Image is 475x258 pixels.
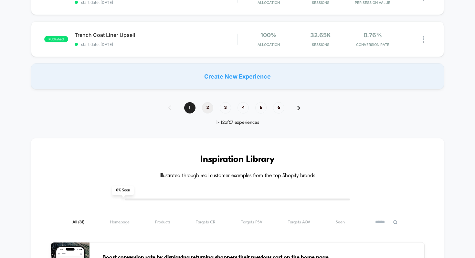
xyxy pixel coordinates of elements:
span: Trench Coat Liner Upsell [75,32,238,38]
span: Allocation [258,0,280,5]
span: CONVERSION RATE [348,42,397,47]
span: 6 [273,102,284,113]
div: Create New Experience [31,63,444,89]
img: pagination forward [297,106,300,110]
span: Products [155,220,170,225]
span: start date: [DATE] [75,42,238,47]
span: PER SESSION VALUE [348,0,397,5]
span: Targets PSV [241,220,262,225]
h4: Illustrated through real customer examples from the top Shopify brands [50,173,425,179]
div: 1 - 12 of 67 experiences [162,120,313,125]
span: Targets CR [196,220,216,225]
span: Sessions [296,0,345,5]
span: Allocation [258,42,280,47]
span: Homepage [110,220,130,225]
span: 4 [238,102,249,113]
span: 2 [202,102,213,113]
span: Targets AOV [288,220,310,225]
span: 0.76% [364,32,382,38]
span: All [72,220,84,225]
span: ( 31 ) [78,220,84,224]
img: close [423,36,424,43]
span: 0 % Seen [112,186,134,195]
span: 100% [260,32,277,38]
span: 32.65k [310,32,331,38]
span: published [44,36,68,42]
span: 1 [184,102,195,113]
span: 3 [220,102,231,113]
span: 5 [255,102,267,113]
span: Sessions [296,42,345,47]
h3: Inspiration Library [50,155,425,165]
span: Seen [336,220,345,225]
